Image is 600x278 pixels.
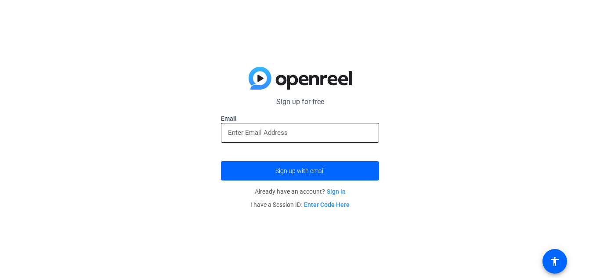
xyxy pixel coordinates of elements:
[221,114,379,123] label: Email
[304,201,350,208] a: Enter Code Here
[228,127,372,138] input: Enter Email Address
[327,188,346,195] a: Sign in
[250,201,350,208] span: I have a Session ID.
[249,67,352,90] img: blue-gradient.svg
[549,256,560,267] mat-icon: accessibility
[221,97,379,107] p: Sign up for free
[255,188,346,195] span: Already have an account?
[221,161,379,181] button: Sign up with email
